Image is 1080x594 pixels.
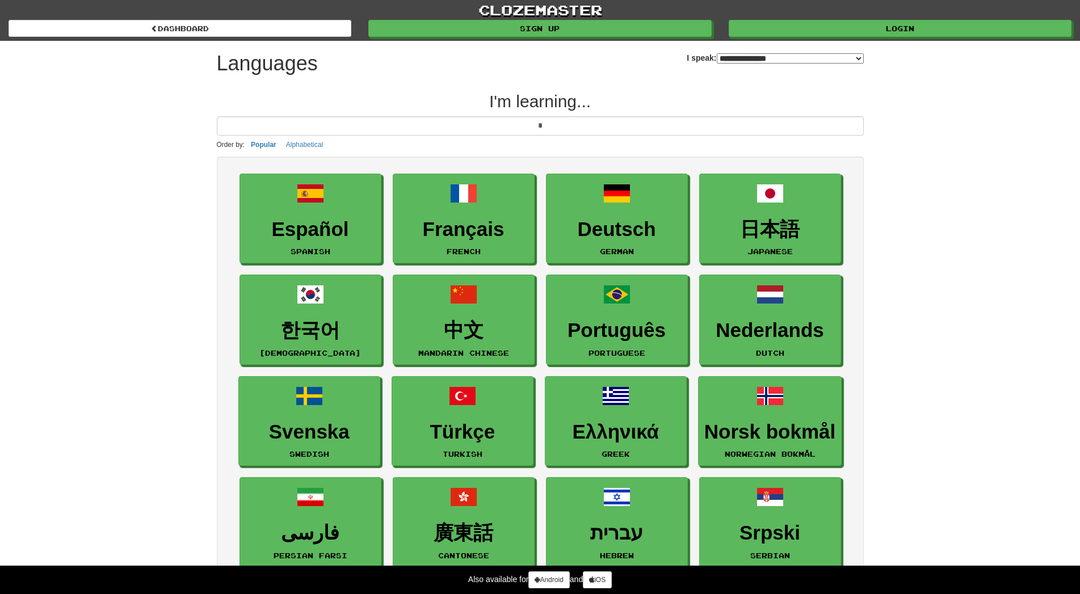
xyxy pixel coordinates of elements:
h1: Languages [217,52,318,75]
a: SrpskiSerbian [699,477,841,567]
small: Cantonese [438,551,489,559]
a: NederlandsDutch [699,275,841,365]
h3: فارسی [246,522,375,544]
small: Spanish [291,247,330,255]
h3: Norsk bokmål [704,421,835,443]
a: ΕλληνικάGreek [545,376,687,466]
a: فارسیPersian Farsi [239,477,381,567]
a: iOS [583,571,612,588]
a: SvenskaSwedish [238,376,380,466]
h3: Español [246,218,375,241]
small: Hebrew [600,551,634,559]
a: Android [528,571,569,588]
h3: 中文 [399,319,528,342]
a: 廣東話Cantonese [393,477,535,567]
small: Japanese [747,247,793,255]
h3: Ελληνικά [551,421,680,443]
small: German [600,247,634,255]
small: [DEMOGRAPHIC_DATA] [259,349,361,357]
button: Alphabetical [283,138,326,151]
a: DeutschGerman [546,174,688,264]
h3: Svenska [245,421,374,443]
a: FrançaisFrench [393,174,535,264]
small: Swedish [289,450,329,458]
h3: 廣東話 [399,522,528,544]
h3: 한국어 [246,319,375,342]
small: Greek [602,450,630,458]
h3: Português [552,319,682,342]
h3: Deutsch [552,218,682,241]
h3: עברית [552,522,682,544]
h3: Srpski [705,522,835,544]
a: עבריתHebrew [546,477,688,567]
a: 中文Mandarin Chinese [393,275,535,365]
a: Sign up [368,20,711,37]
a: PortuguêsPortuguese [546,275,688,365]
label: I speak: [687,52,863,64]
a: EspañolSpanish [239,174,381,264]
select: I speak: [717,53,864,64]
h3: Türkçe [398,421,527,443]
a: 한국어[DEMOGRAPHIC_DATA] [239,275,381,365]
h3: Nederlands [705,319,835,342]
a: dashboard [9,20,351,37]
h3: 日本語 [705,218,835,241]
h2: I'm learning... [217,92,864,111]
small: Dutch [756,349,784,357]
small: Portuguese [589,349,645,357]
small: French [447,247,481,255]
a: Login [729,20,1071,37]
a: TürkçeTurkish [392,376,533,466]
a: Norsk bokmålNorwegian Bokmål [698,376,842,466]
small: Order by: [217,141,245,149]
small: Persian Farsi [274,551,347,559]
small: Mandarin Chinese [418,349,509,357]
small: Turkish [443,450,482,458]
small: Norwegian Bokmål [725,450,816,458]
a: 日本語Japanese [699,174,841,264]
small: Serbian [750,551,790,559]
h3: Français [399,218,528,241]
button: Popular [247,138,280,151]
